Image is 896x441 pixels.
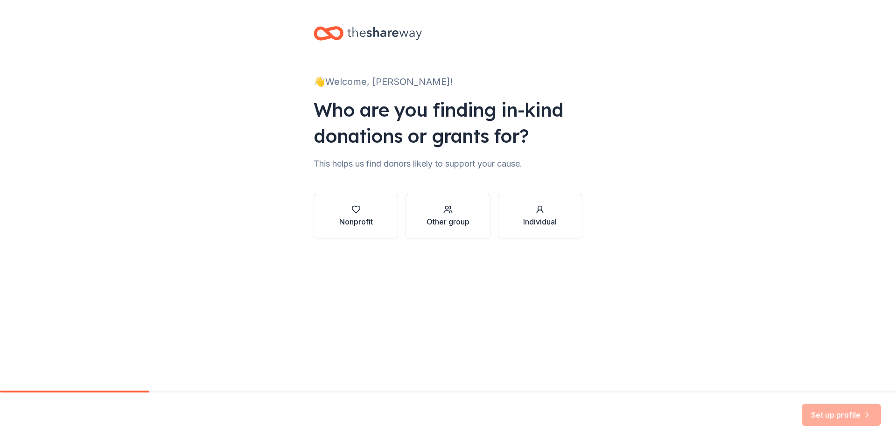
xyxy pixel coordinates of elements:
[314,156,582,171] div: This helps us find donors likely to support your cause.
[314,74,582,89] div: 👋 Welcome, [PERSON_NAME]!
[314,194,398,238] button: Nonprofit
[523,216,557,227] div: Individual
[339,216,373,227] div: Nonprofit
[406,194,490,238] button: Other group
[498,194,582,238] button: Individual
[314,97,582,149] div: Who are you finding in-kind donations or grants for?
[427,216,469,227] div: Other group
